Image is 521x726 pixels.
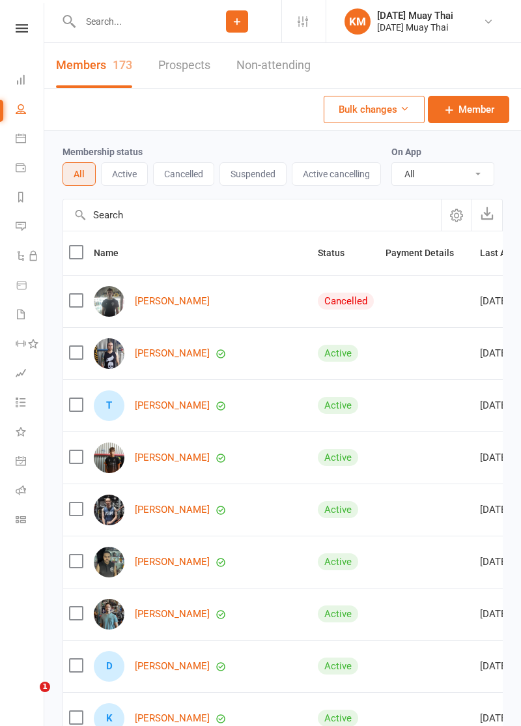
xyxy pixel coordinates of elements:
input: Search [63,199,441,231]
a: Class kiosk mode [16,506,45,536]
a: [PERSON_NAME] [135,713,210,724]
button: Active cancelling [292,162,381,186]
a: Dashboard [16,66,45,96]
div: Active [318,397,358,414]
img: Riley [94,286,124,317]
div: Active [318,658,358,675]
div: Active [318,345,358,362]
span: Payment Details [386,248,468,258]
a: General attendance kiosk mode [16,448,45,477]
span: 1 [40,682,50,692]
a: People [16,96,45,125]
div: KM [345,8,371,35]
button: Suspended [219,162,287,186]
a: [PERSON_NAME] [135,609,210,620]
button: Name [94,245,133,261]
span: Status [318,248,359,258]
div: Cancelled [318,293,374,310]
a: [PERSON_NAME] [135,348,210,359]
a: [PERSON_NAME] [135,452,210,463]
div: Active [318,449,358,466]
button: Payment Details [386,245,468,261]
a: Reports [16,184,45,213]
div: Tuki [94,390,124,421]
a: Member [428,96,509,123]
a: [PERSON_NAME] [135,504,210,515]
a: [PERSON_NAME] [135,557,210,568]
a: Product Sales [16,272,45,301]
label: On App [391,147,421,157]
div: [DATE] Muay Thai [377,22,453,33]
span: Name [94,248,133,258]
img: Aardarsh [94,547,124,577]
button: Cancelled [153,162,214,186]
iframe: Intercom live chat [13,682,44,713]
img: Reuben [94,443,124,473]
a: Prospects [158,43,210,88]
label: Membership status [63,147,143,157]
a: Members173 [56,43,132,88]
a: [PERSON_NAME] [135,661,210,672]
div: 173 [113,58,132,72]
img: Jaydenn [94,599,124,630]
a: [PERSON_NAME] [135,296,210,307]
a: Roll call kiosk mode [16,477,45,506]
a: [PERSON_NAME] [135,400,210,411]
span: Member [458,102,494,117]
a: Calendar [16,125,45,154]
div: Damien [94,651,124,682]
div: Active [318,501,358,518]
a: Payments [16,154,45,184]
img: Edward [94,338,124,369]
button: All [63,162,96,186]
a: Non-attending [236,43,311,88]
div: Active [318,553,358,570]
img: Will [94,495,124,525]
button: Bulk changes [324,96,425,123]
a: Assessments [16,360,45,389]
a: What's New [16,418,45,448]
div: Active [318,605,358,622]
div: [DATE] Muay Thai [377,10,453,22]
button: Active [101,162,148,186]
input: Search... [76,12,193,31]
button: Status [318,245,359,261]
